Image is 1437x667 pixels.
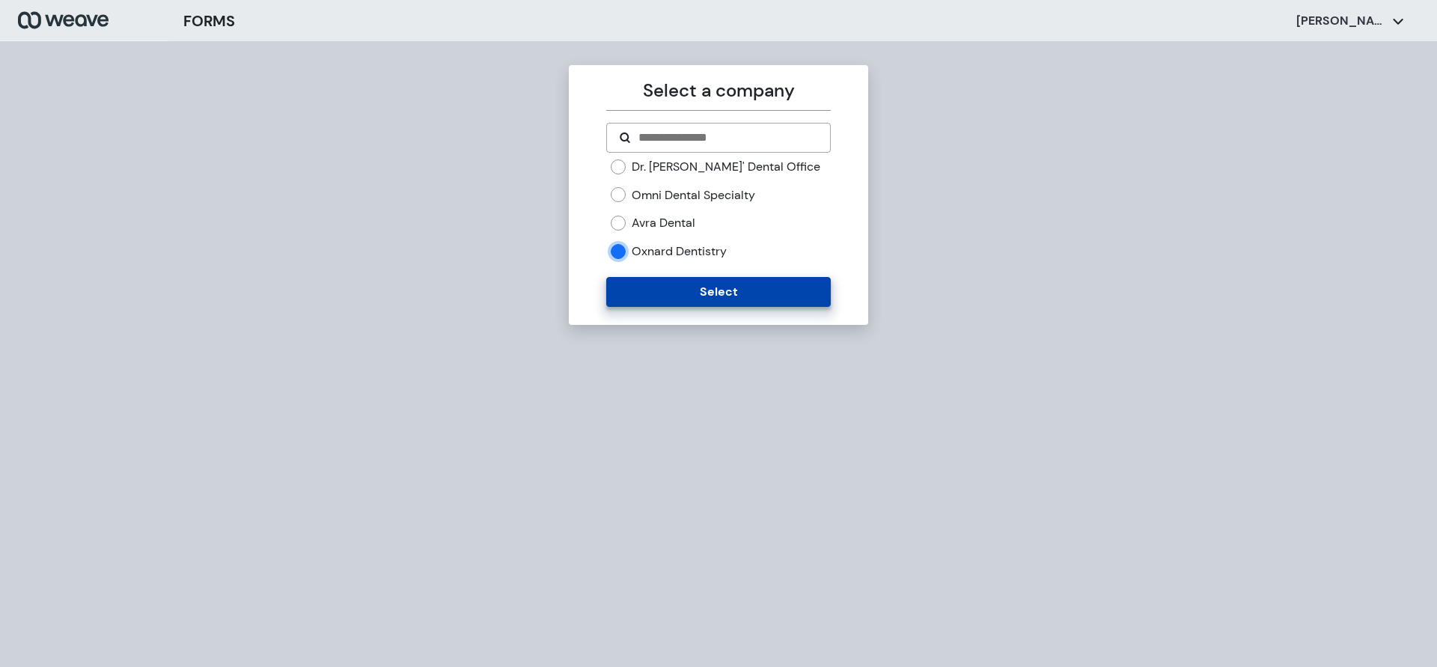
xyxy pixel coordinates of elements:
label: Omni Dental Specialty [632,187,755,204]
p: [PERSON_NAME] [1296,13,1386,29]
label: Dr. [PERSON_NAME]' Dental Office [632,159,820,175]
button: Select [606,277,830,307]
label: Avra Dental [632,215,695,231]
input: Search [637,129,817,147]
p: Select a company [606,77,830,104]
label: Oxnard Dentistry [632,243,727,260]
h3: FORMS [183,10,235,32]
